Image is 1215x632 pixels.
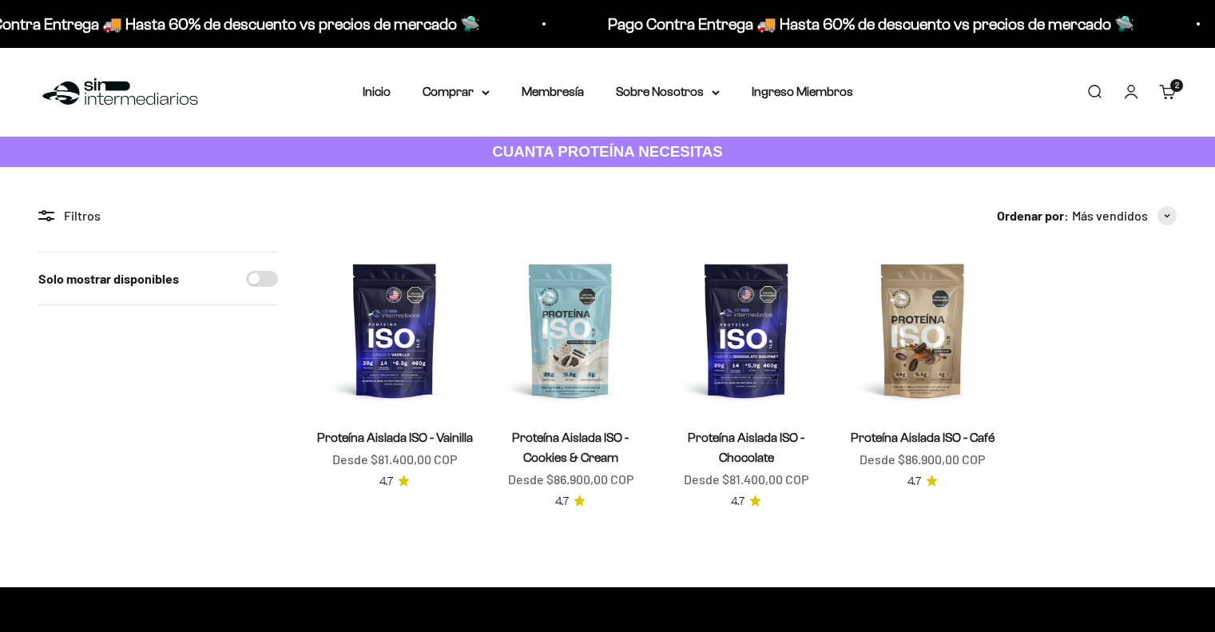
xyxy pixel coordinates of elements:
[684,469,808,490] sale-price: Desde $81.400,00 COP
[363,85,391,98] a: Inicio
[907,473,921,491] span: 4.7
[616,81,720,102] summary: Sobre Nosotros
[1072,205,1177,226] button: Más vendidos
[379,473,410,491] a: 4.74.7 de 5.0 estrellas
[1175,81,1179,89] span: 2
[860,449,985,470] sale-price: Desde $86.900,00 COP
[379,473,393,491] span: 4.7
[512,431,629,464] a: Proteína Aislada ISO - Cookies & Cream
[907,473,938,491] a: 4.74.7 de 5.0 estrellas
[731,493,761,511] a: 4.74.7 de 5.0 estrellas
[332,449,457,470] sale-price: Desde $81.400,00 COP
[997,205,1069,226] span: Ordenar por:
[731,493,744,511] span: 4.7
[555,493,569,511] span: 4.7
[492,143,723,160] strong: CUANTA PROTEÍNA NECESITAS
[752,85,853,98] a: Ingreso Miembros
[38,205,278,226] div: Filtros
[508,469,633,490] sale-price: Desde $86.900,00 COP
[555,493,586,511] a: 4.74.7 de 5.0 estrellas
[38,268,179,289] label: Solo mostrar disponibles
[606,11,1133,37] p: Pago Contra Entrega 🚚 Hasta 60% de descuento vs precios de mercado 🛸
[851,431,995,444] a: Proteína Aislada ISO - Café
[317,431,473,444] a: Proteína Aislada ISO - Vainilla
[522,85,584,98] a: Membresía
[423,81,490,102] summary: Comprar
[1072,205,1148,226] span: Más vendidos
[688,431,804,464] a: Proteína Aislada ISO - Chocolate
